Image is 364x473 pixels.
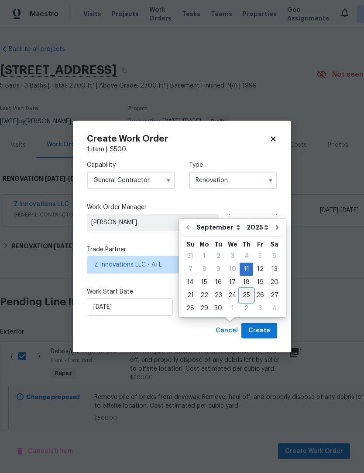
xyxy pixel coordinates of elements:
[197,276,211,288] div: 15
[270,241,278,247] abbr: Saturday
[199,241,209,247] abbr: Monday
[211,302,225,315] div: Tue Sep 30 2025
[265,175,276,186] button: Show options
[240,302,253,314] div: 2
[240,302,253,315] div: Thu Oct 02 2025
[183,302,197,315] div: Sun Sep 28 2025
[183,250,197,262] div: 31
[211,263,225,275] div: 9
[240,276,253,289] div: Thu Sep 18 2025
[267,289,282,301] div: 27
[253,289,267,301] div: 26
[225,276,240,288] div: 17
[225,250,240,263] div: Wed Sep 03 2025
[87,161,175,169] label: Capability
[240,289,253,301] div: 25
[87,287,175,296] label: Work Start Date
[242,241,251,247] abbr: Thursday
[197,250,211,263] div: Mon Sep 01 2025
[87,298,173,316] input: M/D/YYYY
[87,172,175,189] input: Select...
[197,302,211,314] div: 29
[183,302,197,314] div: 28
[197,289,211,302] div: Mon Sep 22 2025
[267,276,282,288] div: 20
[183,276,197,288] div: 14
[211,276,225,288] div: 16
[253,276,267,289] div: Fri Sep 19 2025
[87,203,277,212] label: Work Order Manager
[211,302,225,314] div: 30
[228,241,237,247] abbr: Wednesday
[267,289,282,302] div: Sat Sep 27 2025
[211,276,225,289] div: Tue Sep 16 2025
[211,263,225,276] div: Tue Sep 09 2025
[87,245,277,254] label: Trade Partner
[194,221,244,234] select: Month
[87,135,269,143] h2: Create Work Order
[189,161,277,169] label: Type
[244,221,271,234] select: Year
[240,250,253,263] div: Thu Sep 04 2025
[211,250,225,262] div: 2
[183,289,197,301] div: 21
[211,250,225,263] div: Tue Sep 02 2025
[240,263,253,276] div: Thu Sep 11 2025
[253,289,267,302] div: Fri Sep 26 2025
[253,263,267,275] div: 12
[253,302,267,315] div: Fri Oct 03 2025
[267,250,282,263] div: Sat Sep 06 2025
[181,219,194,236] button: Go to previous month
[267,302,282,315] div: Sat Oct 04 2025
[183,263,197,275] div: 7
[197,263,211,276] div: Mon Sep 08 2025
[240,289,253,302] div: Thu Sep 25 2025
[212,323,241,339] button: Cancel
[225,263,240,275] div: 10
[91,218,215,227] span: [PERSON_NAME]
[225,289,240,302] div: Wed Sep 24 2025
[240,250,253,262] div: 4
[225,250,240,262] div: 3
[271,219,284,236] button: Go to next month
[186,241,195,247] abbr: Sunday
[267,250,282,262] div: 6
[236,218,257,227] span: Assign
[197,302,211,315] div: Mon Sep 29 2025
[225,302,240,315] div: Wed Oct 01 2025
[267,276,282,289] div: Sat Sep 20 2025
[110,146,126,152] span: $ 500
[183,289,197,302] div: Sun Sep 21 2025
[267,263,282,276] div: Sat Sep 13 2025
[197,289,211,301] div: 22
[253,250,267,262] div: 5
[253,263,267,276] div: Fri Sep 12 2025
[163,175,174,186] button: Show options
[225,276,240,289] div: Wed Sep 17 2025
[267,263,282,275] div: 13
[197,263,211,275] div: 8
[253,276,267,288] div: 19
[94,260,257,269] span: Z Innovations LLC - ATL
[211,289,225,302] div: Tue Sep 23 2025
[267,302,282,314] div: 4
[87,145,277,154] div: 1 item |
[197,276,211,289] div: Mon Sep 15 2025
[183,263,197,276] div: Sun Sep 07 2025
[216,325,238,336] span: Cancel
[240,263,253,275] div: 11
[225,289,240,301] div: 24
[197,250,211,262] div: 1
[189,172,277,189] input: Select...
[183,250,197,263] div: Sun Aug 31 2025
[241,323,277,339] button: Create
[225,263,240,276] div: Wed Sep 10 2025
[253,302,267,314] div: 3
[211,289,225,301] div: 23
[225,302,240,314] div: 1
[257,241,263,247] abbr: Friday
[248,325,270,336] span: Create
[240,276,253,288] div: 18
[214,241,222,247] abbr: Tuesday
[253,250,267,263] div: Fri Sep 05 2025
